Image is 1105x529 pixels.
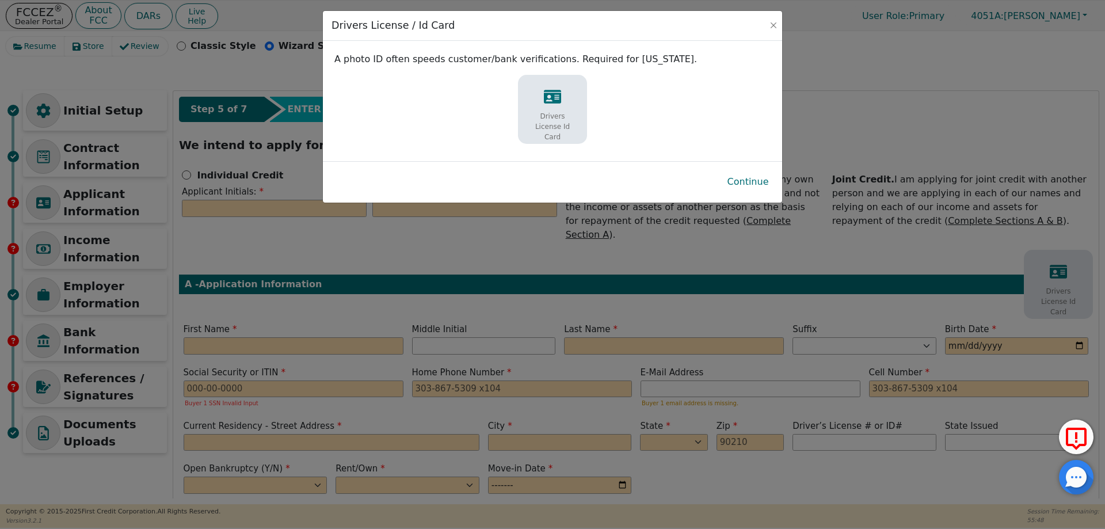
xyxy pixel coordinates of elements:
[331,20,455,32] h3: Drivers License / Id Card
[768,20,779,31] button: Close
[718,169,778,195] button: Continue
[527,111,578,142] p: Drivers License Id Card
[1059,420,1093,454] button: Report Error to FCC
[334,52,771,66] p: A photo ID often speeds customer/bank verifications. Required for [US_STATE].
